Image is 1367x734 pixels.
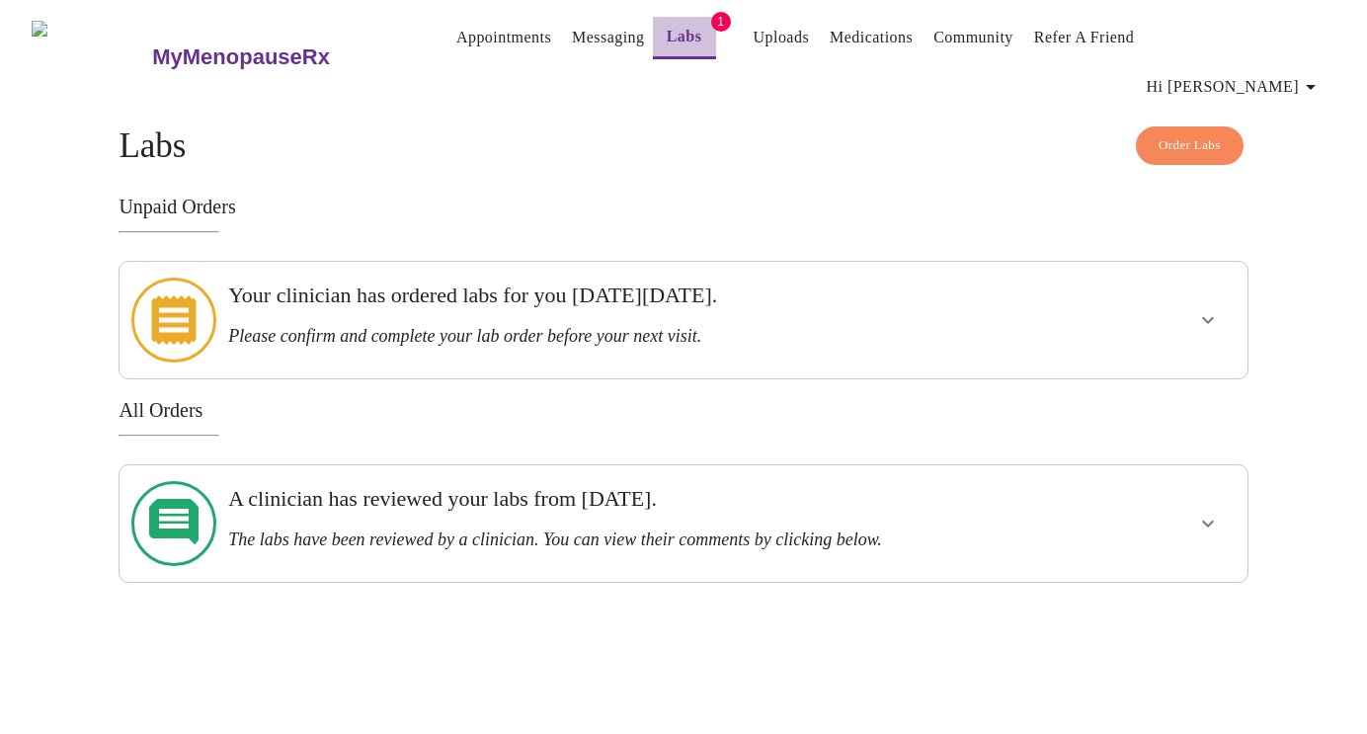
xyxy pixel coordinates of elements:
[152,44,330,70] h3: MyMenopauseRx
[754,24,810,51] a: Uploads
[1026,18,1143,57] button: Refer a Friend
[925,18,1021,57] button: Community
[830,24,913,51] a: Medications
[456,24,551,51] a: Appointments
[746,18,818,57] button: Uploads
[1139,67,1330,107] button: Hi [PERSON_NAME]
[564,18,652,57] button: Messaging
[448,18,559,57] button: Appointments
[711,12,731,32] span: 1
[933,24,1013,51] a: Community
[119,196,1247,218] h3: Unpaid Orders
[653,17,716,59] button: Labs
[228,283,1030,308] h3: Your clinician has ordered labs for you [DATE][DATE].
[667,23,702,50] a: Labs
[1184,296,1232,344] button: show more
[1136,126,1244,165] button: Order Labs
[1147,73,1323,101] span: Hi [PERSON_NAME]
[119,399,1247,422] h3: All Orders
[228,530,1030,550] h3: The labs have been reviewed by a clinician. You can view their comments by clicking below.
[119,126,1247,166] h4: Labs
[150,23,409,92] a: MyMenopauseRx
[228,326,1030,347] h3: Please confirm and complete your lab order before your next visit.
[228,486,1030,512] h3: A clinician has reviewed your labs from [DATE].
[1034,24,1135,51] a: Refer a Friend
[1184,500,1232,547] button: show more
[822,18,921,57] button: Medications
[1159,134,1221,157] span: Order Labs
[32,21,150,95] img: MyMenopauseRx Logo
[572,24,644,51] a: Messaging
